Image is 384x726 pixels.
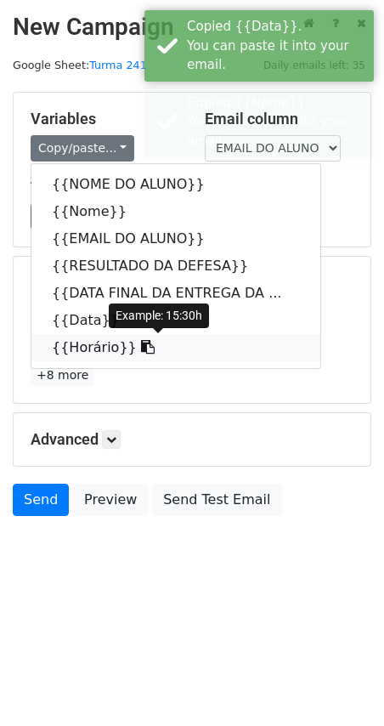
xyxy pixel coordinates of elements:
[89,59,147,71] a: Turma 241
[109,303,209,328] div: Example: 15:30h
[31,171,320,198] a: {{NOME DO ALUNO}}
[13,13,371,42] h2: New Campaign
[299,644,384,726] iframe: Chat Widget
[31,110,179,128] h5: Variables
[73,484,148,516] a: Preview
[31,198,320,225] a: {{Nome}}
[187,17,367,75] div: Copied {{Data}}. You can paste it into your email.
[299,644,384,726] div: Widget de chat
[31,135,134,162] a: Copy/paste...
[13,484,69,516] a: Send
[31,365,94,386] a: +8 more
[152,484,281,516] a: Send Test Email
[31,430,353,449] h5: Advanced
[187,94,367,151] div: Copied {{Nome}}. You can paste it into your email.
[31,225,320,252] a: {{EMAIL DO ALUNO}}
[31,334,320,361] a: {{Horário}}
[13,59,147,71] small: Google Sheet:
[31,280,320,307] a: {{DATA FINAL DA ENTREGA DA ...
[31,307,320,334] a: {{Data}}
[31,252,320,280] a: {{RESULTADO DA DEFESA}}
